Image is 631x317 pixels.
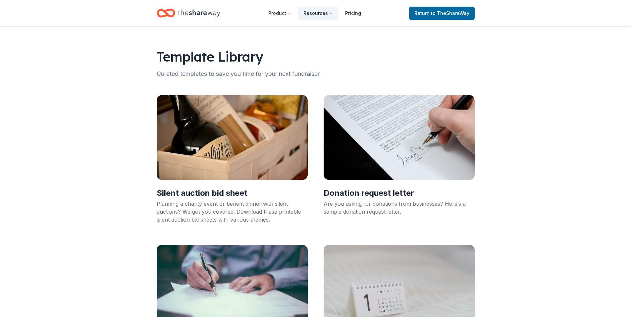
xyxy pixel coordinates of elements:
[157,5,220,21] a: Home
[298,7,339,20] button: Resources
[157,200,308,224] div: Planning a charity event or benefit dinner with silent auctions? We got you covered. Download the...
[318,90,480,234] a: Cover photo for templateDonation request letterAre you asking for donations from businesses? Here...
[414,9,469,17] span: Return
[263,7,297,20] button: Product
[263,5,366,21] nav: Main
[324,95,475,180] img: Cover photo for template
[431,10,469,16] span: to TheShareWay
[157,95,308,180] img: Cover photo for template
[340,7,366,20] a: Pricing
[157,69,475,79] h2: Curated templates to save you time for your next fundraiser
[324,188,475,198] h2: Donation request letter
[324,200,475,216] div: Are you asking for donations from businesses? Here’s a sample donation request letter.
[151,90,313,234] a: Cover photo for templateSilent auction bid sheetPlanning a charity event or benefit dinner with s...
[157,188,308,198] h2: Silent auction bid sheet
[409,7,475,20] a: Returnto TheShareWay
[157,47,475,66] h1: Template Library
